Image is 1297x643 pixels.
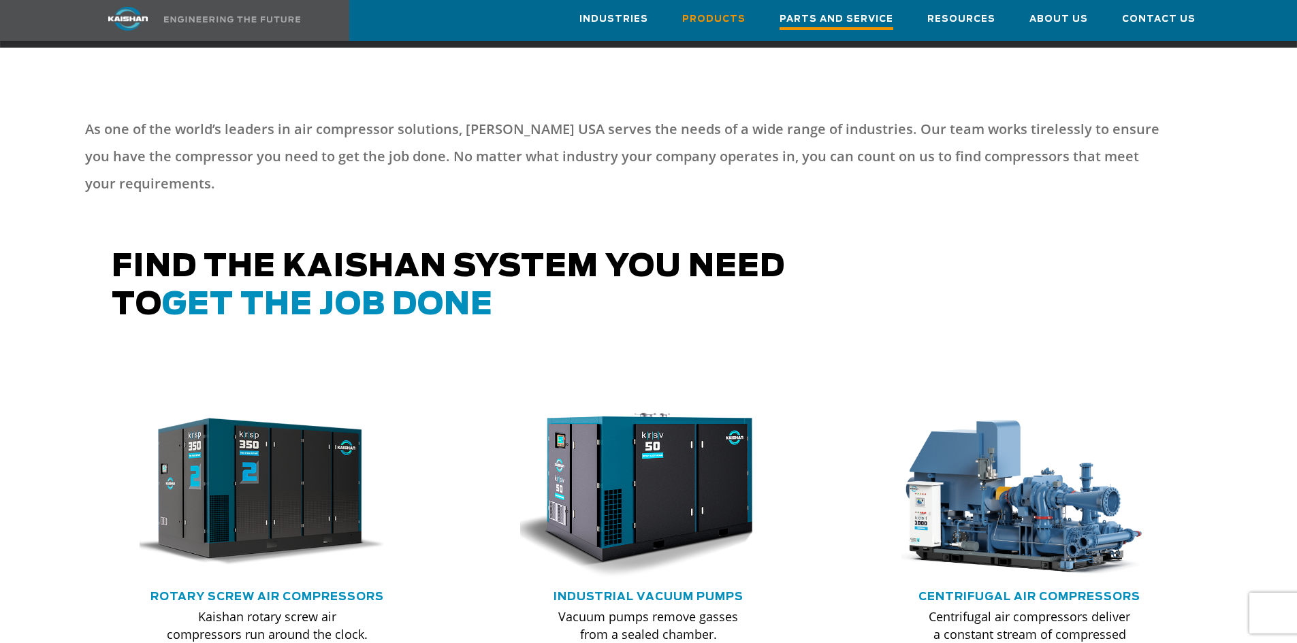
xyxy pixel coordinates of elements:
img: kaishan logo [77,7,179,31]
span: Contact Us [1122,12,1196,27]
img: thumb-centrifugal-compressor [891,406,1147,579]
img: krsv50 [510,406,766,579]
span: Industries [579,12,648,27]
span: get the job done [162,290,493,320]
a: Centrifugal Air Compressors [918,591,1140,602]
span: Products [682,12,746,27]
p: Vacuum pumps remove gasses from a sealed chamber. [547,608,749,643]
div: krsp350 [140,406,396,579]
span: Parts and Service [780,12,893,30]
span: Resources [927,12,995,27]
p: As one of the world’s leaders in air compressor solutions, [PERSON_NAME] USA serves the needs of ... [85,116,1166,197]
img: krsp350 [129,406,385,579]
p: Kaishan rotary screw air compressors run around the clock. [167,608,368,643]
div: thumb-centrifugal-compressor [901,406,1157,579]
a: About Us [1029,1,1088,37]
div: krsv50 [520,406,776,579]
a: Rotary Screw Air Compressors [150,591,384,602]
a: Industries [579,1,648,37]
a: Industrial Vacuum Pumps [554,591,743,602]
span: Find the kaishan system you need to [112,252,785,320]
a: Products [682,1,746,37]
a: Parts and Service [780,1,893,40]
img: Engineering the future [164,16,300,22]
span: About Us [1029,12,1088,27]
a: Contact Us [1122,1,1196,37]
a: Resources [927,1,995,37]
